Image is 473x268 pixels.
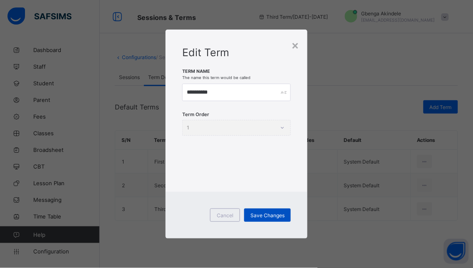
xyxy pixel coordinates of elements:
[182,69,250,74] label: Term name
[182,112,209,117] span: Term Order
[182,46,229,59] span: Edit Term
[291,38,299,52] div: ×
[217,212,233,218] span: Cancel
[182,75,250,80] span: The name this term would be called
[250,212,285,218] span: Save Changes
